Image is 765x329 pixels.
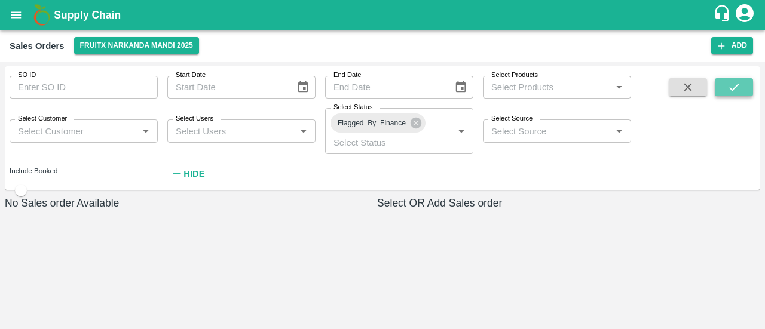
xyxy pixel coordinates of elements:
[30,3,54,27] img: logo
[486,123,608,139] input: Select Source
[454,124,469,139] button: Open
[119,195,760,211] h6: Select OR Add Sales order
[333,70,361,80] label: End Date
[491,114,533,124] label: Select Source
[10,38,65,54] div: Sales Orders
[10,165,158,176] div: Include Booked
[167,164,208,184] button: Hide
[491,70,538,80] label: Select Products
[611,79,627,95] button: Open
[54,7,713,23] a: Supply Chain
[292,76,314,99] button: Choose date
[449,76,472,99] button: Choose date
[329,134,434,150] input: Select Status
[171,123,292,139] input: Select Users
[734,2,755,27] div: account of current user
[10,76,158,99] input: Enter SO ID
[5,195,119,211] h6: No Sales order Available
[486,79,608,95] input: Select Products
[331,113,426,133] div: Flagged_By_Finance
[18,114,67,124] label: Select Customer
[2,1,30,29] button: open drawer
[183,169,204,179] strong: Hide
[74,37,199,54] button: Select DC
[13,123,134,139] input: Select Customer
[331,117,413,130] span: Flagged_By_Finance
[54,9,121,21] b: Supply Chain
[333,103,373,112] label: Select Status
[325,76,445,99] input: End Date
[711,37,753,54] button: Add
[296,124,311,139] button: Open
[167,76,287,99] input: Start Date
[176,70,206,80] label: Start Date
[18,70,36,80] label: SO ID
[138,124,154,139] button: Open
[713,4,734,26] div: customer-support
[176,114,213,124] label: Select Users
[611,124,627,139] button: Open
